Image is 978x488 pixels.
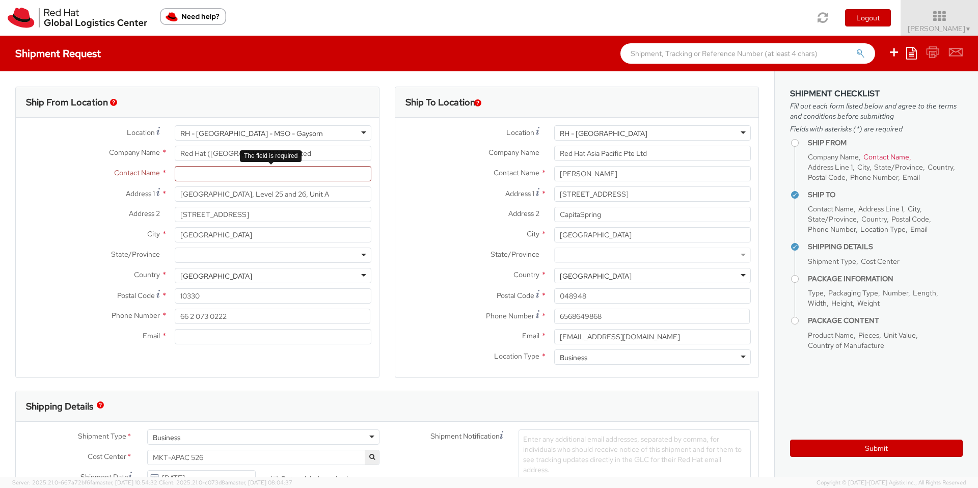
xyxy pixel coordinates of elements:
span: Email [903,173,920,182]
span: Country [928,162,953,172]
span: Address Line 1 [858,204,903,213]
span: Shipment Type [808,257,856,266]
h4: Shipping Details [808,243,963,251]
span: Postal Code [497,291,534,300]
span: Fields with asterisks (*) are required [790,124,963,134]
span: ▼ [965,25,971,33]
span: Postal Code [891,214,929,224]
span: master, [DATE] 10:54:32 [95,479,157,486]
span: master, [DATE] 08:04:37 [228,479,292,486]
span: City [527,229,539,238]
div: Business [560,353,587,363]
span: State/Province [111,250,160,259]
span: Address 1 [505,189,534,198]
h4: Ship To [808,191,963,199]
button: Submit [790,440,963,457]
span: Client: 2025.21.0-c073d8a [159,479,292,486]
div: RH - [GEOGRAPHIC_DATA] - MSO - Gaysorn [180,128,323,139]
span: Unit Value [884,331,916,340]
span: Country [134,270,160,279]
span: Location Type [494,351,539,361]
span: Contact Name [114,168,160,177]
span: Phone Number [112,311,160,320]
span: Contact Name [863,152,909,161]
span: Type [808,288,824,297]
h3: Ship From Location [26,97,108,107]
span: Address Line 1 [808,162,853,172]
h4: Ship From [808,139,963,147]
input: Return label required [271,476,278,482]
input: Shipment, Tracking or Reference Number (at least 4 chars) [620,43,875,64]
h3: Ship To Location [405,97,475,107]
div: RH - [GEOGRAPHIC_DATA] [560,128,647,139]
div: Business [153,432,180,443]
span: Shipment Date [80,472,128,482]
span: City [908,204,920,213]
span: Shipment Notification [430,431,500,442]
span: Location [127,128,155,137]
span: Weight [857,299,880,308]
span: Email [522,331,539,340]
img: rh-logistics-00dfa346123c4ec078e1.svg [8,8,147,28]
span: Phone Number [850,173,898,182]
span: Location Type [860,225,906,234]
div: [GEOGRAPHIC_DATA] [180,271,252,281]
span: Email [143,331,160,340]
span: Phone Number [486,311,534,320]
span: Width [808,299,827,308]
h4: Shipment Request [15,48,101,59]
span: Company Name [808,152,859,161]
label: Return label required [271,472,349,484]
span: Number [883,288,908,297]
h3: Shipment Checklist [790,89,963,98]
h4: Package Content [808,317,963,324]
span: Country [513,270,539,279]
span: Packaging Type [828,288,878,297]
span: Cost Center [861,257,900,266]
span: Address 1 [126,189,155,198]
span: Company Name [109,148,160,157]
span: Country of Manufacture [808,341,884,350]
span: Country [861,214,887,224]
span: Product Name [808,331,854,340]
span: MKT-APAC 526 [147,450,379,465]
h4: Package Information [808,275,963,283]
span: Cost Center [88,451,126,463]
span: Pieces [858,331,879,340]
span: Address 2 [129,209,160,218]
span: Email [910,225,928,234]
span: MKT-APAC 526 [153,453,374,462]
span: Copyright © [DATE]-[DATE] Agistix Inc., All Rights Reserved [817,479,966,487]
span: Enter any additional email addresses, separated by comma, for individuals who should receive noti... [523,435,742,474]
span: Address 2 [508,209,539,218]
div: The field is required [240,150,302,162]
span: Server: 2025.21.0-667a72bf6fa [12,479,157,486]
span: Location [506,128,534,137]
div: [GEOGRAPHIC_DATA] [560,271,632,281]
span: Postal Code [117,291,155,300]
button: Logout [845,9,891,26]
span: City [857,162,870,172]
span: Height [831,299,853,308]
span: Shipment Type [78,431,126,443]
span: Contact Name [808,204,854,213]
span: City [147,229,160,238]
span: Length [913,288,936,297]
span: Phone Number [808,225,856,234]
span: Company Name [488,148,539,157]
span: Fill out each form listed below and agree to the terms and conditions before submitting [790,101,963,121]
span: [PERSON_NAME] [908,24,971,33]
h3: Shipping Details [26,401,93,412]
span: State/Province [491,250,539,259]
span: State/Province [808,214,857,224]
span: Postal Code [808,173,846,182]
span: Contact Name [494,168,539,177]
button: Need help? [160,8,226,25]
span: State/Province [874,162,923,172]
